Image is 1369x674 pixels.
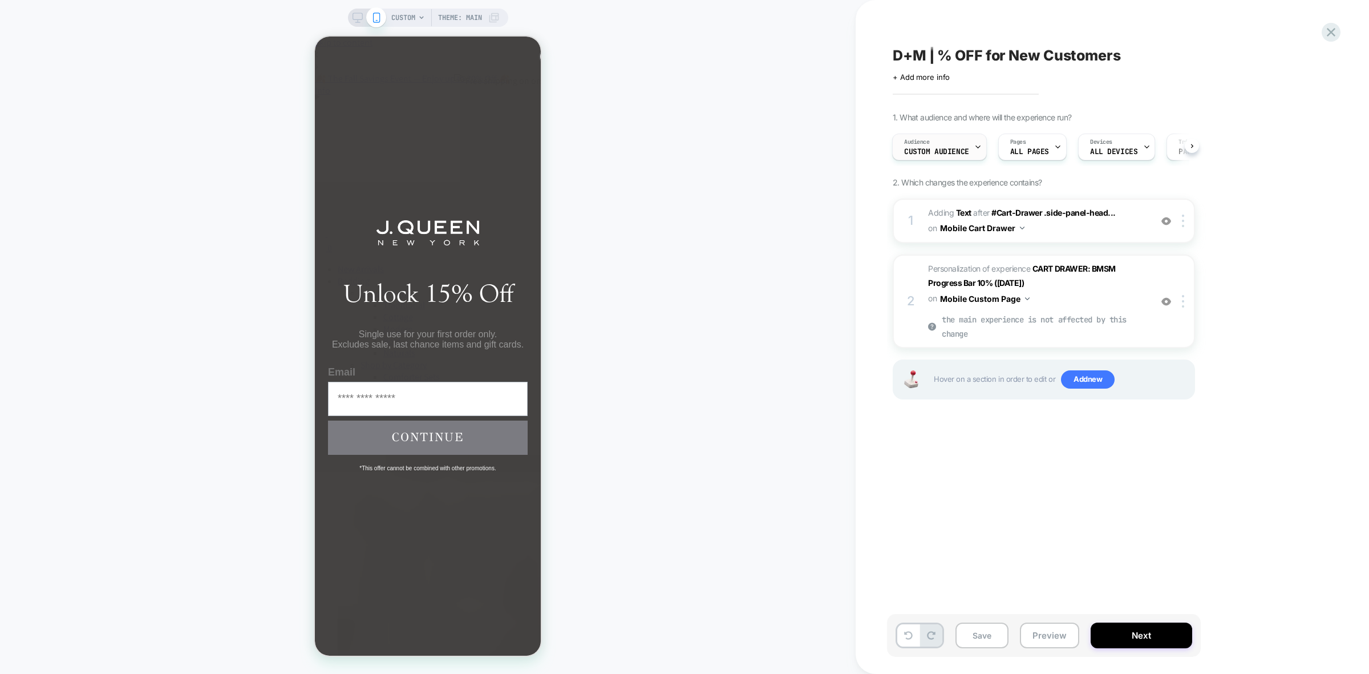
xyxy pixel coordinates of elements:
b: Text [956,208,971,217]
span: Trigger [1178,138,1201,146]
span: ALL DEVICES [1090,148,1137,156]
img: down arrow [1025,297,1030,300]
div: 2 [905,290,917,313]
span: Custom Audience [904,148,969,156]
span: Theme: MAIN [438,9,482,27]
button: Mobile Cart Drawer [940,220,1024,236]
img: crossed eye [1161,297,1171,306]
span: ALL PAGES [1010,148,1049,156]
button: Close dialog [224,11,241,29]
img: close [1182,215,1184,227]
img: down arrow [1020,227,1024,229]
button: Next [1091,623,1192,648]
span: Add new [1061,370,1115,389]
button: Preview [1020,623,1079,648]
span: Audience [904,138,930,146]
span: Excludes sale, last chance items and gift cards. [17,303,209,313]
img: Joystick [900,370,922,388]
img: crossed eye [1161,216,1171,226]
strong: CART DRAWER: BMSM Progress Bar 10% ([DATE]) [928,264,1116,288]
button: Mobile Custom Page [940,290,1030,307]
span: #Cart-Drawer .side-panel-head... [991,208,1116,217]
img: Shopping cart [62,184,164,209]
span: CUSTOM [391,9,415,27]
label: Email [13,330,213,345]
img: close [1182,295,1184,308]
span: Pages [1010,138,1026,146]
span: D+M | % OFF for New Customers [893,47,1121,64]
span: on [928,291,937,305]
span: + Add more info [893,72,950,82]
span: on [928,221,937,235]
div: 1 [905,209,917,232]
span: Personalization of experience [928,264,1116,288]
span: AFTER [973,208,990,217]
span: Page Load [1178,148,1217,156]
span: Devices [1090,138,1112,146]
button: CONTINUE [13,384,213,418]
span: Hover on a section in order to edit or [934,370,1188,389]
span: Adding [928,208,971,217]
span: Single use for your first order only. [44,293,182,302]
span: 2. Which changes the experience contains? [893,177,1042,187]
span: *This offer cannot be combined with other promotions. [44,429,181,435]
span: 1. What audience and where will the experience run? [893,112,1071,122]
button: Save [955,623,1008,648]
span: Unlock 15% Off [29,243,198,272]
p: the main experience is not affected by this change [928,313,1145,341]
